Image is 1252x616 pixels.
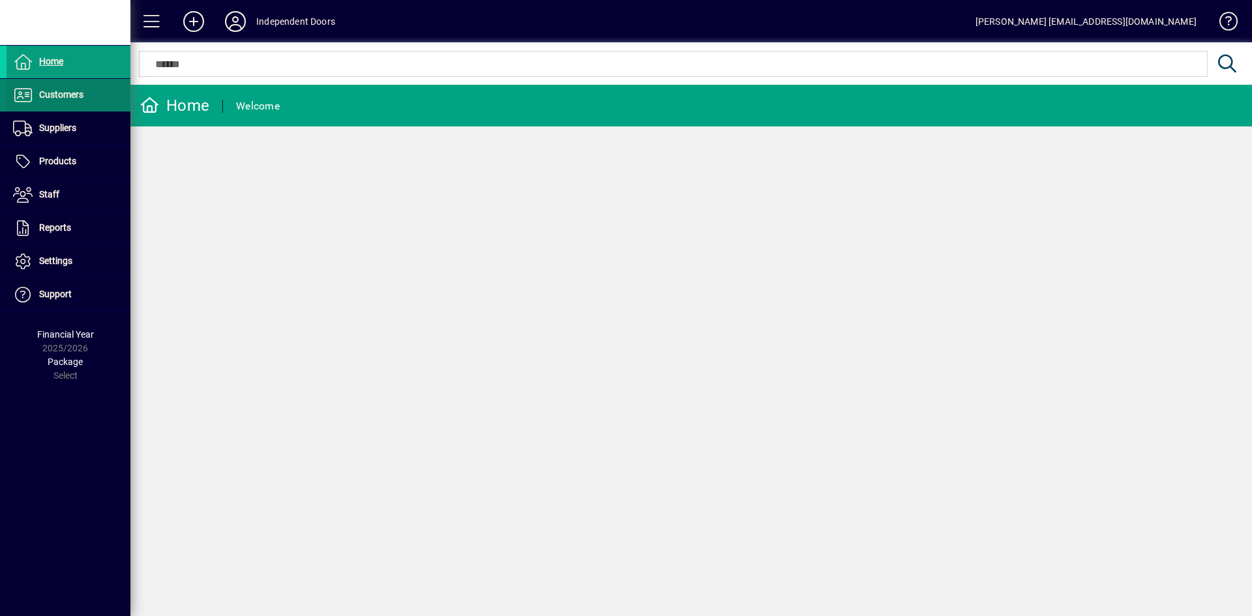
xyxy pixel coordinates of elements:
[39,56,63,66] span: Home
[39,156,76,166] span: Products
[7,278,130,311] a: Support
[7,112,130,145] a: Suppliers
[7,245,130,278] a: Settings
[215,10,256,33] button: Profile
[140,95,209,116] div: Home
[7,212,130,244] a: Reports
[1210,3,1236,45] a: Knowledge Base
[7,145,130,178] a: Products
[173,10,215,33] button: Add
[39,189,59,199] span: Staff
[976,11,1197,32] div: [PERSON_NAME] [EMAIL_ADDRESS][DOMAIN_NAME]
[39,89,83,100] span: Customers
[236,96,280,117] div: Welcome
[37,329,94,340] span: Financial Year
[39,256,72,266] span: Settings
[256,11,335,32] div: Independent Doors
[39,222,71,233] span: Reports
[48,357,83,367] span: Package
[7,179,130,211] a: Staff
[7,79,130,111] a: Customers
[39,289,72,299] span: Support
[39,123,76,133] span: Suppliers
